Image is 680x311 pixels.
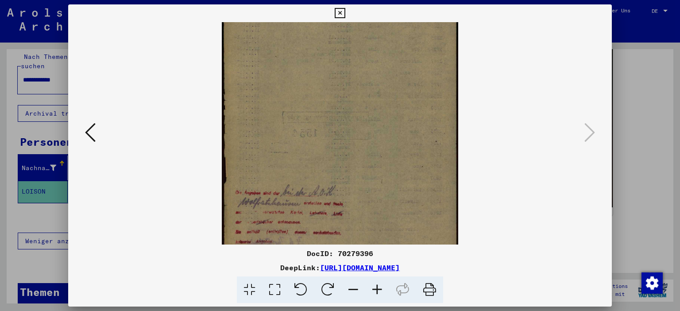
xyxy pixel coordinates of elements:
img: Zustimmung ändern [641,272,663,294]
div: Zustimmung ändern [641,272,662,293]
a: [URL][DOMAIN_NAME] [320,263,400,272]
div: DeepLink: [68,262,612,273]
div: DocID: 70279396 [68,248,612,259]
